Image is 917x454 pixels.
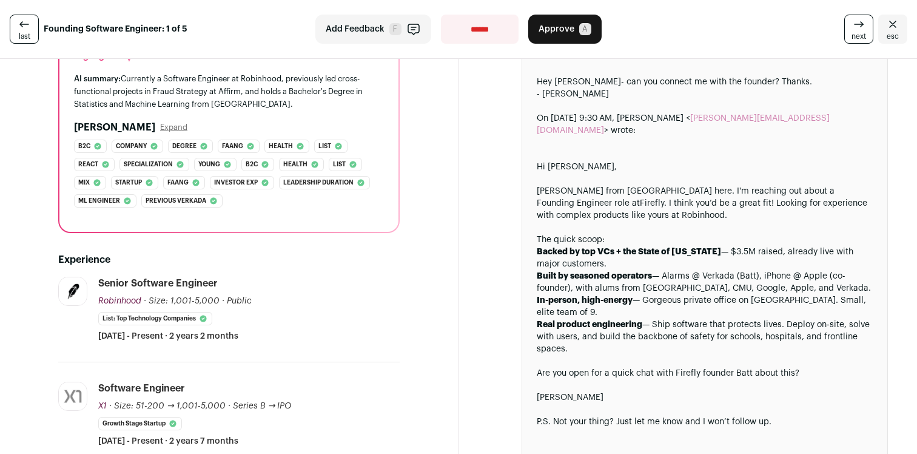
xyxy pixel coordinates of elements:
[537,416,873,428] div: P.S. Not your thing? Just let me know and I won’t follow up.
[878,15,907,44] a: Close
[269,140,293,152] span: Health
[59,382,87,410] img: 3ab9b7b9072cd5134ba0462d7958462aede0eaeaee1e905d2d910c05209c39c6.jpg
[222,295,224,307] span: ·
[98,417,182,430] li: Growth Stage Startup
[78,195,120,207] span: Ml engineer
[160,123,187,132] button: Expand
[59,277,87,305] img: f94d9133d3b94be5754b4d9745b4182d97c031297df0f0ec9846eee21a2b2704.jpg
[389,23,401,35] span: F
[98,402,107,410] span: X1
[537,272,652,280] strong: Built by seasoned operators
[537,246,873,270] li: — $3.5M raised, already live with major customers.
[78,158,98,171] span: React
[537,90,609,98] span: - [PERSON_NAME]
[214,177,258,189] span: Investor exp
[19,32,30,41] span: last
[326,23,385,35] span: Add Feedback
[333,158,346,171] span: List
[222,140,243,152] span: Faang
[537,270,873,294] li: — Alarms @ Verkada (Batt), iPhone @ Apple (co-founder), with alums from [GEOGRAPHIC_DATA], CMU, G...
[74,75,121,83] span: AI summary:
[579,23,591,35] span: A
[640,199,664,208] a: Firefly
[283,158,307,171] span: Health
[198,158,220,171] span: Young
[10,15,39,44] a: last
[146,195,206,207] span: Previous verkada
[124,158,173,171] span: Specialization
[74,72,384,110] div: Currently a Software Engineer at Robinhood, previously led cross-functional projects in Fraud Str...
[98,297,141,305] span: Robinhood
[537,248,721,256] strong: Backed by top VCs + the State of [US_STATE]
[98,382,185,395] div: Software Engineer
[528,15,602,44] button: Approve A
[98,330,238,342] span: [DATE] - Present · 2 years 2 months
[537,367,873,379] div: Are you open for a quick chat with Firefly founder Batt about this?
[44,23,187,35] strong: Founding Software Engineer: 1 of 5
[537,391,873,404] div: [PERSON_NAME]
[58,252,400,267] h2: Experience
[844,15,873,44] a: next
[98,435,238,447] span: [DATE] - Present · 2 years 7 months
[98,277,218,290] div: Senior Software Engineer
[78,140,90,152] span: B2c
[227,297,252,305] span: Public
[537,234,873,246] div: The quick scoop:
[144,297,220,305] span: · Size: 1,001-5,000
[172,140,196,152] span: Degree
[851,32,866,41] span: next
[537,185,873,222] div: [PERSON_NAME] from [GEOGRAPHIC_DATA] here. I'm reaching out about a Founding Engineer role at . I...
[246,158,258,171] span: B2c
[537,296,633,305] strong: In-person, high-energy
[233,402,292,410] span: Series B → IPO
[78,177,90,189] span: Mix
[115,177,142,189] span: Startup
[537,112,873,149] blockquote: On [DATE] 9:30 AM, [PERSON_NAME] < > wrote:
[537,320,642,329] strong: Real product engineering
[318,140,331,152] span: List
[74,120,155,135] h2: [PERSON_NAME]
[887,32,899,41] span: esc
[98,312,212,325] li: List: Top Technology Companies
[537,294,873,319] li: — Gorgeous private office on [GEOGRAPHIC_DATA]. Small, elite team of 9.
[315,15,431,44] button: Add Feedback F
[283,177,354,189] span: Leadership duration
[537,161,873,173] div: Hi [PERSON_NAME],
[167,177,189,189] span: Faang
[228,400,230,412] span: ·
[116,140,147,152] span: Company
[109,402,226,410] span: · Size: 51-200 → 1,001-5,000
[539,23,574,35] span: Approve
[537,319,873,355] li: — Ship software that protects lives. Deploy on-site, solve with users, and build the backbone of ...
